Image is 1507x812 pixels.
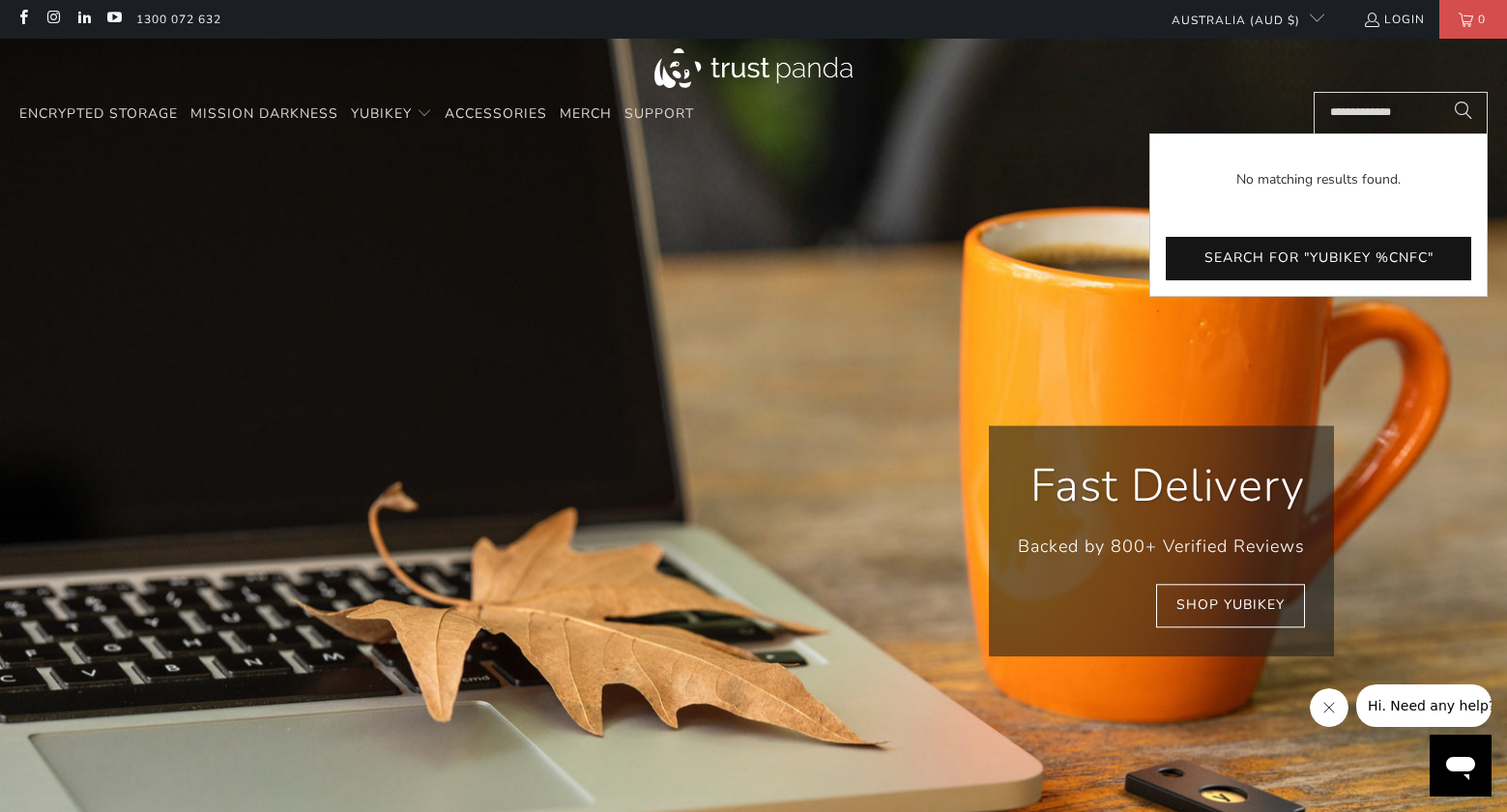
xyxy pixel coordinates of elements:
[1156,585,1305,628] a: Shop YubiKey
[624,104,694,123] span: Support
[12,14,139,29] span: Hi. Need any help?
[560,92,612,137] a: Merch
[19,104,178,123] span: Encrypted Storage
[654,48,853,88] img: Trust Panda Australia
[351,104,412,123] span: YubiKey
[624,92,694,137] a: Support
[351,92,432,137] summary: YubiKey
[1430,735,1492,797] iframe: Button to launch messaging window
[445,104,547,123] span: Accessories
[19,92,694,137] nav: Translation missing: en.navigation.header.main_nav
[1166,169,1471,190] p: No matching results found.
[190,92,338,137] a: Mission Darkness
[1310,688,1348,727] iframe: Close message
[1439,92,1488,134] button: Search
[1166,237,1471,280] button: Search for "YUbikey %CNFC"
[445,92,547,137] a: Accessories
[1018,533,1305,561] p: Backed by 800+ Verified Reviews
[136,9,221,30] a: 1300 072 632
[105,12,122,27] a: Trust Panda Australia on YouTube
[1018,454,1305,518] p: Fast Delivery
[1314,92,1488,134] input: Search...
[75,12,92,27] a: Trust Panda Australia on LinkedIn
[190,104,338,123] span: Mission Darkness
[1356,684,1492,727] iframe: Message from company
[560,104,612,123] span: Merch
[14,12,31,27] a: Trust Panda Australia on Facebook
[44,12,61,27] a: Trust Panda Australia on Instagram
[1363,9,1425,30] a: Login
[19,92,178,137] a: Encrypted Storage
